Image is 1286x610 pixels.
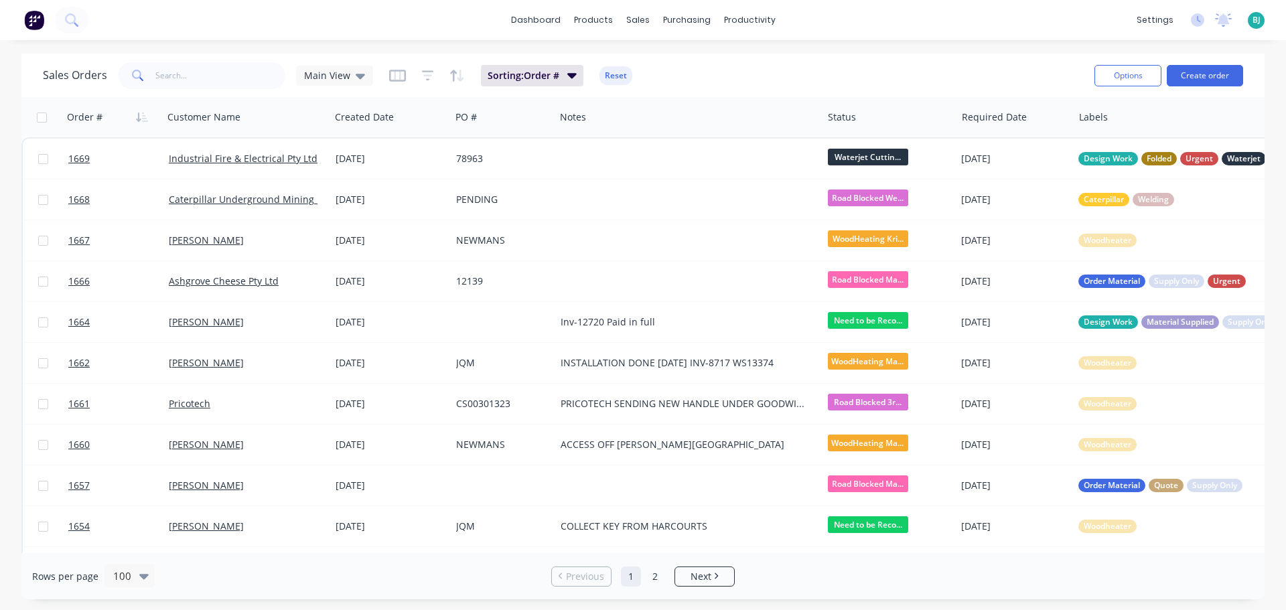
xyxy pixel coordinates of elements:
[828,149,908,165] span: Waterjet Cuttin...
[1078,152,1266,165] button: Design WorkFoldedUrgentWaterjet
[456,438,545,451] div: NEWMANS
[68,261,169,301] a: 1666
[336,152,445,165] div: [DATE]
[1084,234,1131,247] span: Woodheater
[67,110,102,124] div: Order #
[560,110,586,124] div: Notes
[561,397,804,410] div: PRICOTECH SENDING NEW HANDLE UNDER GOODWILL [DATE]
[68,139,169,179] a: 1669
[828,271,908,288] span: Road Blocked Ma...
[828,230,908,247] span: WoodHeating Kri...
[68,425,169,465] a: 1660
[561,315,804,329] div: Inv-12720 Paid in full
[1078,275,1246,288] button: Order MaterialSupply OnlyUrgent
[336,397,445,410] div: [DATE]
[1167,65,1243,86] button: Create order
[68,438,90,451] span: 1660
[456,152,545,165] div: 78963
[169,479,244,491] a: [PERSON_NAME]
[504,10,567,30] a: dashboard
[68,275,90,288] span: 1666
[828,189,908,206] span: Road Blocked We...
[456,397,545,410] div: CS00301323
[169,315,244,328] a: [PERSON_NAME]
[336,520,445,533] div: [DATE]
[336,234,445,247] div: [DATE]
[68,315,90,329] span: 1664
[717,10,782,30] div: productivity
[828,516,908,533] span: Need to be Reco...
[1084,152,1133,165] span: Design Work
[1186,152,1213,165] span: Urgent
[561,520,804,533] div: COLLECT KEY FROM HARCOURTS
[961,356,1068,370] div: [DATE]
[1094,65,1161,86] button: Options
[68,479,90,492] span: 1657
[155,62,286,89] input: Search...
[68,179,169,220] a: 1668
[1084,438,1131,451] span: Woodheater
[567,10,620,30] div: products
[169,152,317,165] a: Industrial Fire & Electrical Pty Ltd
[1078,438,1137,451] button: Woodheater
[961,397,1068,410] div: [DATE]
[1138,193,1169,206] span: Welding
[961,275,1068,288] div: [DATE]
[1228,315,1273,329] span: Supply Only
[1078,397,1137,410] button: Woodheater
[1227,152,1261,165] span: Waterjet
[336,479,445,492] div: [DATE]
[566,570,604,583] span: Previous
[561,356,804,370] div: INSTALLATION DONE [DATE] INV-8717 WS13374
[1084,356,1131,370] span: Woodheater
[1253,14,1261,26] span: BJ
[481,65,583,86] button: Sorting:Order #
[456,275,545,288] div: 12139
[620,10,656,30] div: sales
[455,110,477,124] div: PO #
[828,475,908,492] span: Road Blocked Ma...
[1154,275,1199,288] span: Supply Only
[68,506,169,546] a: 1654
[1078,234,1137,247] button: Woodheater
[336,438,445,451] div: [DATE]
[656,10,717,30] div: purchasing
[1084,315,1133,329] span: Design Work
[335,110,394,124] div: Created Date
[456,520,545,533] div: JQM
[1078,356,1137,370] button: Woodheater
[1084,520,1131,533] span: Woodheater
[1147,152,1171,165] span: Folded
[961,152,1068,165] div: [DATE]
[169,397,210,410] a: Pricotech
[961,315,1068,329] div: [DATE]
[828,435,908,451] span: WoodHeating Mar...
[1192,479,1237,492] span: Supply Only
[68,220,169,260] a: 1667
[1084,193,1124,206] span: Caterpillar
[828,312,908,329] span: Need to be Reco...
[961,479,1068,492] div: [DATE]
[621,566,641,587] a: Page 1 is your current page
[1154,479,1178,492] span: Quote
[961,234,1068,247] div: [DATE]
[1084,275,1140,288] span: Order Material
[336,315,445,329] div: [DATE]
[561,438,804,451] div: ACCESS OFF [PERSON_NAME][GEOGRAPHIC_DATA]
[1078,193,1174,206] button: CaterpillarWelding
[828,110,856,124] div: Status
[43,69,107,82] h1: Sales Orders
[828,353,908,370] span: WoodHeating Mar...
[336,356,445,370] div: [DATE]
[961,438,1068,451] div: [DATE]
[68,384,169,424] a: 1661
[169,275,279,287] a: Ashgrove Cheese Pty Ltd
[68,520,90,533] span: 1654
[68,356,90,370] span: 1662
[546,566,740,587] ul: Pagination
[645,566,665,587] a: Page 2
[691,570,711,583] span: Next
[68,397,90,410] span: 1661
[68,152,90,165] span: 1669
[456,234,545,247] div: NEWMANS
